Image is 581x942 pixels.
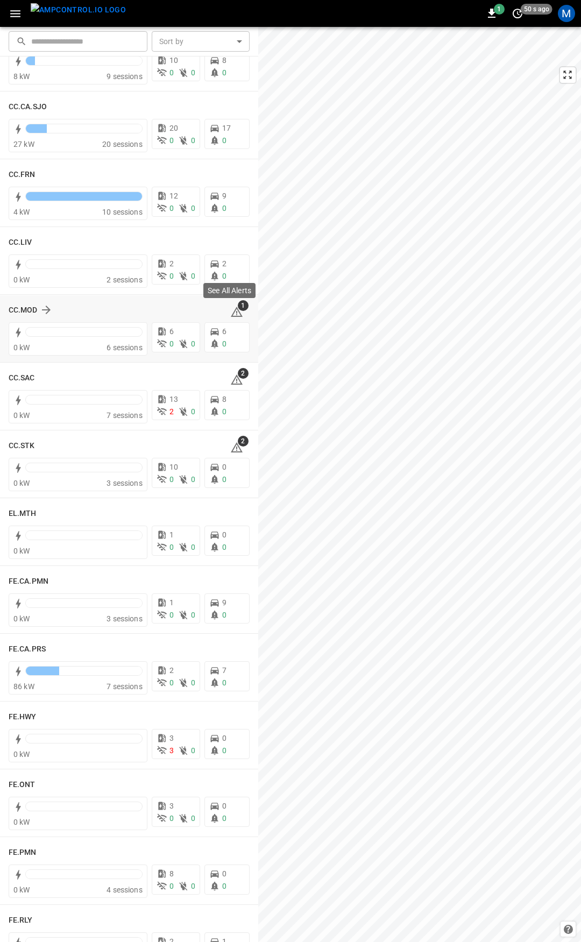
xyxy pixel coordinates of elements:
h6: FE.HWY [9,711,37,723]
span: 9 sessions [107,72,143,81]
span: 7 [222,666,226,675]
span: 0 [169,611,174,619]
span: 1 [169,530,174,539]
span: 0 kW [13,547,30,555]
span: 0 [222,463,226,471]
span: 6 sessions [107,343,143,352]
span: 10 [169,56,178,65]
span: 2 sessions [107,275,143,284]
span: 0 [222,678,226,687]
span: 0 [191,272,195,280]
span: 17 [222,124,231,132]
span: 0 kW [13,275,30,284]
button: set refresh interval [509,5,526,22]
span: 4 kW [13,208,30,216]
span: 0 [222,530,226,539]
h6: FE.ONT [9,779,36,791]
span: 0 [222,475,226,484]
span: 0 [222,814,226,823]
span: 0 [222,204,226,213]
span: 10 sessions [102,208,143,216]
h6: CC.MOD [9,304,38,316]
p: See All Alerts [208,285,251,296]
span: 0 kW [13,479,30,487]
span: 0 [222,543,226,551]
h6: CC.STK [9,440,35,452]
span: 50 s ago [521,4,552,15]
span: 2 [222,259,226,268]
span: 0 [169,272,174,280]
span: 0 kW [13,343,30,352]
span: 0 [222,136,226,145]
span: 0 [169,136,174,145]
h6: FE.CA.PMN [9,576,48,587]
span: 0 kW [13,750,30,759]
span: 86 kW [13,682,34,691]
span: 0 [169,678,174,687]
span: 0 [191,678,195,687]
span: 9 [222,192,226,200]
span: 2 [169,407,174,416]
span: 0 [169,882,174,890]
span: 0 [169,68,174,77]
span: 20 sessions [102,140,143,148]
span: 0 [222,68,226,77]
span: 3 [169,802,174,810]
span: 0 kW [13,886,30,894]
span: 1 [494,4,505,15]
span: 7 sessions [107,411,143,420]
span: 27 kW [13,140,34,148]
h6: FE.RLY [9,915,33,926]
span: 0 kW [13,411,30,420]
span: 0 [191,475,195,484]
span: 0 [169,814,174,823]
span: 0 [222,746,226,755]
span: 0 [222,272,226,280]
span: 0 [191,746,195,755]
span: 0 kW [13,818,30,826]
span: 10 [169,463,178,471]
span: 0 [191,882,195,890]
span: 0 [191,814,195,823]
span: 6 [222,327,226,336]
span: 9 [222,598,226,607]
span: 0 [169,204,174,213]
span: 2 [169,666,174,675]
span: 0 [222,869,226,878]
span: 0 [222,339,226,348]
span: 3 sessions [107,479,143,487]
span: 0 [191,136,195,145]
span: 3 sessions [107,614,143,623]
span: 2 [238,368,249,379]
span: 0 [222,802,226,810]
span: 1 [169,598,174,607]
h6: FE.PMN [9,847,37,859]
span: 0 [191,543,195,551]
span: 0 [222,882,226,890]
span: 0 [169,339,174,348]
span: 13 [169,395,178,403]
span: 0 [222,734,226,742]
span: 0 [191,611,195,619]
span: 2 [169,259,174,268]
h6: FE.CA.PRS [9,643,46,655]
span: 0 [169,475,174,484]
span: 8 [222,395,226,403]
span: 8 kW [13,72,30,81]
canvas: Map [258,27,581,942]
span: 0 [222,611,226,619]
span: 0 [191,68,195,77]
h6: EL.MTH [9,508,37,520]
span: 8 [222,56,226,65]
span: 0 [191,204,195,213]
h6: CC.SAC [9,372,35,384]
span: 0 [222,407,226,416]
span: 3 [169,746,174,755]
img: ampcontrol.io logo [31,3,126,17]
h6: CC.FRN [9,169,36,181]
span: 4 sessions [107,886,143,894]
div: profile-icon [558,5,575,22]
span: 0 [191,339,195,348]
span: 7 sessions [107,682,143,691]
h6: CC.CA.SJO [9,101,47,113]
